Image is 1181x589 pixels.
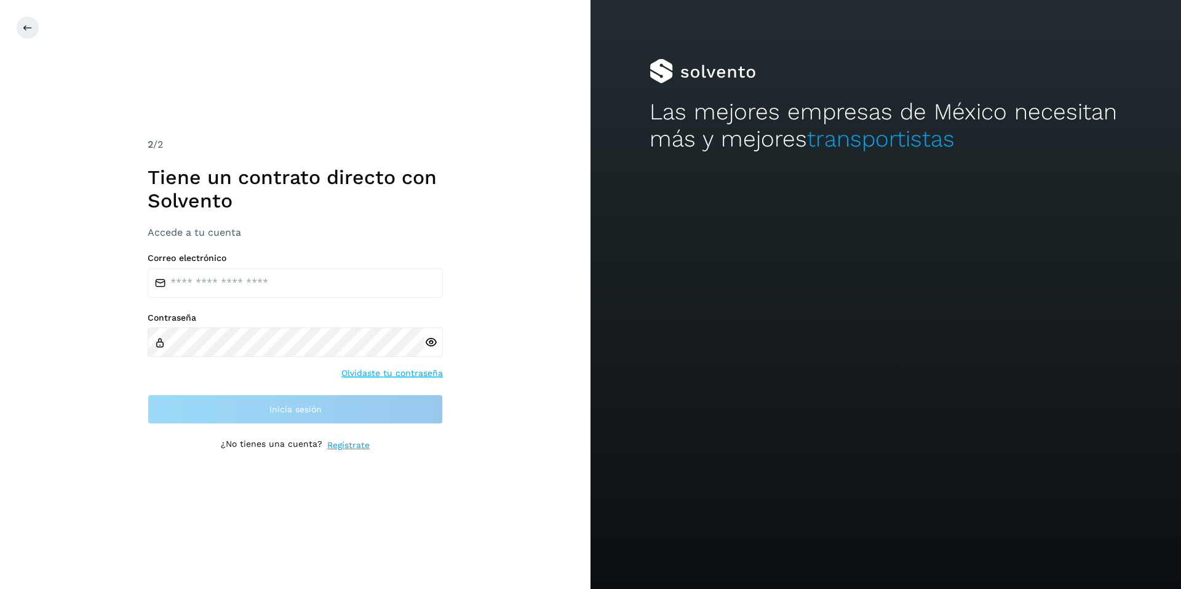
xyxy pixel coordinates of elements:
span: transportistas [807,126,955,152]
a: Olvidaste tu contraseña [341,367,443,380]
span: Inicia sesión [269,405,322,414]
h3: Accede a tu cuenta [148,226,443,238]
h2: Las mejores empresas de México necesitan más y mejores [650,98,1122,153]
p: ¿No tienes una cuenta? [221,439,322,452]
h1: Tiene un contrato directo con Solvento [148,166,443,213]
span: 2 [148,138,153,150]
label: Contraseña [148,313,443,323]
div: /2 [148,137,443,152]
label: Correo electrónico [148,253,443,263]
a: Regístrate [327,439,370,452]
button: Inicia sesión [148,395,443,424]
